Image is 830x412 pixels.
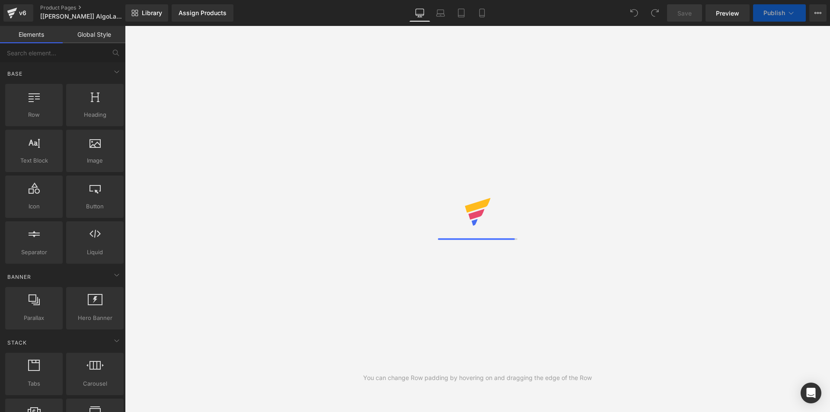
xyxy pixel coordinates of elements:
span: Hero Banner [69,313,121,323]
button: Redo [646,4,664,22]
span: [[PERSON_NAME]] AlgoLaser Pixi Smart Laser Engraver with Enclosure [40,13,123,20]
span: Publish [763,10,785,16]
span: Tabs [8,379,60,388]
span: Carousel [69,379,121,388]
span: Row [8,110,60,119]
a: Product Pages [40,4,140,11]
button: More [809,4,827,22]
span: Image [69,156,121,165]
div: Open Intercom Messenger [801,383,821,403]
span: Banner [6,273,32,281]
span: Stack [6,339,28,347]
span: Library [142,9,162,17]
span: Preview [716,9,739,18]
a: New Library [125,4,168,22]
a: Laptop [430,4,451,22]
div: Assign Products [179,10,227,16]
a: Preview [705,4,750,22]
span: Separator [8,248,60,257]
div: v6 [17,7,28,19]
a: Tablet [451,4,472,22]
a: v6 [3,4,33,22]
a: Mobile [472,4,492,22]
a: Desktop [409,4,430,22]
button: Undo [626,4,643,22]
span: Button [69,202,121,211]
span: Liquid [69,248,121,257]
a: Global Style [63,26,125,43]
span: Text Block [8,156,60,165]
span: Icon [8,202,60,211]
span: Heading [69,110,121,119]
span: Base [6,70,23,78]
button: Publish [753,4,806,22]
div: You can change Row padding by hovering on and dragging the edge of the Row [363,373,592,383]
span: Parallax [8,313,60,323]
span: Save [677,9,692,18]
